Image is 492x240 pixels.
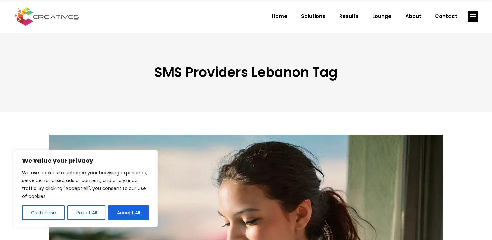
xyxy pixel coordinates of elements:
a: Solutions [294,8,332,25]
p: We value your privacy [22,157,149,165]
button: Reject All [67,205,106,220]
div: We value your privacy [13,150,158,227]
img: logo [14,6,80,27]
a: Contact [428,8,464,25]
h3: SMS Providers Lebanon Tag [49,64,443,80]
span: Contact [435,8,457,25]
a: Lounge [365,8,398,25]
a: Results [332,8,365,25]
span: About [405,8,421,25]
span: Home [272,8,287,25]
p: We use cookies to enhance your browsing experience, serve personalised ads or content, and analys... [22,169,149,200]
a: About [398,8,428,25]
span: Solutions [301,8,325,25]
button: Customise [22,205,65,220]
span: Results [339,8,359,25]
button: Accept All [108,205,149,220]
a: Home [265,8,294,25]
span: Lounge [372,8,391,25]
a: link [468,11,478,22]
